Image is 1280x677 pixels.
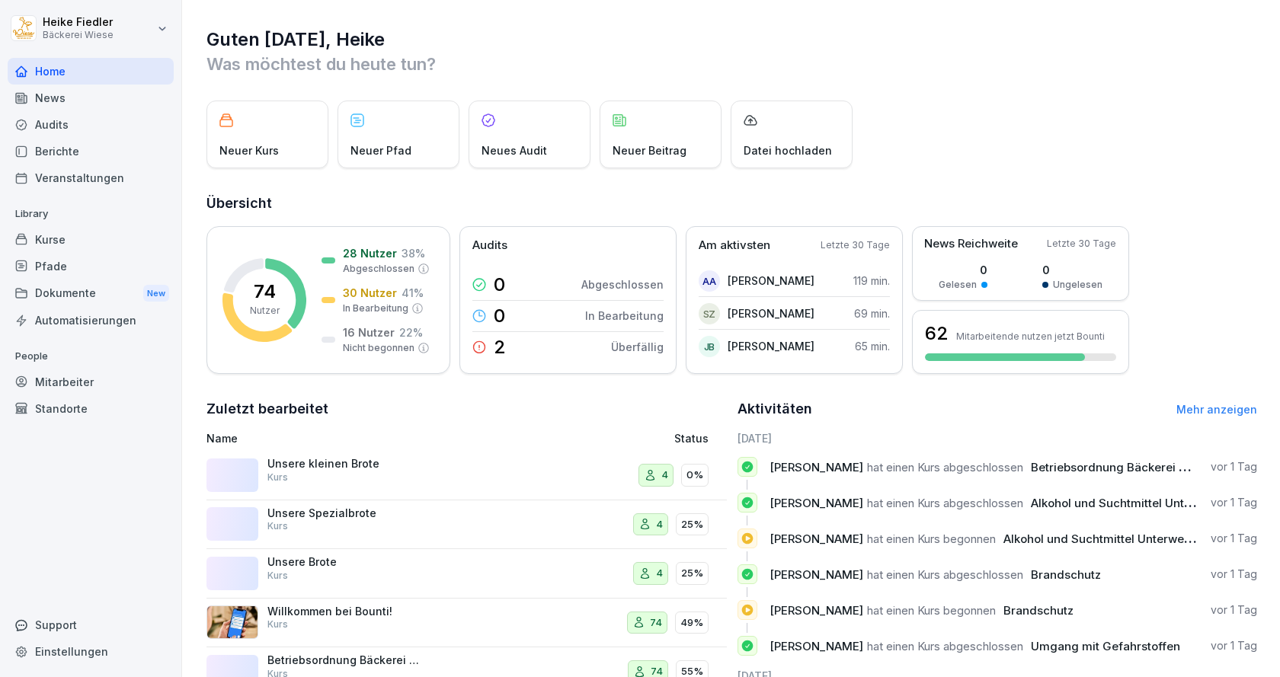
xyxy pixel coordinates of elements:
[8,638,174,665] a: Einstellungen
[8,85,174,111] a: News
[343,262,414,276] p: Abgeschlossen
[738,430,1258,446] h6: [DATE]
[43,16,114,29] p: Heike Fiedler
[494,307,505,325] p: 0
[1031,496,1242,510] span: Alkohol und Suchtmittel Unterweisung
[206,27,1257,52] h1: Guten [DATE], Heike
[206,605,258,639] img: xh3bnih80d1pxcetv9zsuevg.png
[939,262,987,278] p: 0
[744,142,832,158] p: Datei hochladen
[494,338,506,356] p: 2
[206,451,727,500] a: Unsere kleinen BroteKurs40%
[267,618,288,631] p: Kurs
[770,496,863,510] span: [PERSON_NAME]
[206,52,1257,76] p: Was möchtest du heute tun?
[206,599,727,648] a: Willkommen bei Bounti!Kurs7449%
[686,468,703,483] p: 0%
[1003,603,1074,618] span: Brandschutz
[699,270,720,292] div: AA
[8,395,174,422] div: Standorte
[699,237,770,254] p: Am aktivsten
[206,549,727,599] a: Unsere BroteKurs425%
[867,567,1023,582] span: hat einen Kurs abgeschlossen
[728,273,814,289] p: [PERSON_NAME]
[613,142,686,158] p: Neuer Beitrag
[656,517,663,532] p: 4
[650,615,662,631] p: 74
[1211,495,1257,510] p: vor 1 Tag
[8,279,174,308] div: Dokumente
[1047,237,1116,251] p: Letzte 30 Tage
[956,331,1105,342] p: Mitarbeitende nutzen jetzt Bounti
[585,308,664,324] p: In Bearbeitung
[267,555,420,569] p: Unsere Brote
[8,253,174,279] a: Pfade
[728,305,814,321] p: [PERSON_NAME]
[399,324,423,340] p: 22 %
[855,338,890,354] p: 65 min.
[8,58,174,85] a: Home
[854,305,890,321] p: 69 min.
[402,285,424,301] p: 41 %
[867,603,996,618] span: hat einen Kurs begonnen
[1211,638,1257,653] p: vor 1 Tag
[674,430,709,446] p: Status
[738,398,812,420] h2: Aktivitäten
[250,304,280,318] p: Nutzer
[661,468,668,483] p: 4
[267,506,420,520] p: Unsere Spezialbrote
[681,517,703,532] p: 25%
[8,612,174,638] div: Support
[206,193,1257,214] h2: Übersicht
[770,639,863,653] span: [PERSON_NAME]
[867,496,1023,510] span: hat einen Kurs abgeschlossen
[1211,459,1257,474] p: vor 1 Tag
[8,111,174,138] a: Audits
[770,567,863,582] span: [PERSON_NAME]
[581,276,664,292] p: Abgeschlossen
[267,471,288,484] p: Kurs
[680,615,703,631] p: 49%
[350,142,411,158] p: Neuer Pfad
[1211,531,1257,546] p: vor 1 Tag
[1053,278,1102,292] p: Ungelesen
[1031,639,1180,653] span: Umgang mit Gefahrstoffen
[402,245,425,261] p: 38 %
[939,278,977,292] p: Gelesen
[143,285,169,302] div: New
[206,398,727,420] h2: Zuletzt bearbeitet
[867,639,1023,653] span: hat einen Kurs abgeschlossen
[8,138,174,164] a: Berichte
[1003,532,1214,546] span: Alkohol und Suchtmittel Unterweisung
[8,307,174,334] a: Automatisierungen
[770,603,863,618] span: [PERSON_NAME]
[343,341,414,355] p: Nicht begonnen
[8,344,174,369] p: People
[1031,567,1101,582] span: Brandschutz
[8,226,174,253] div: Kurse
[267,653,420,667] p: Betriebsordnung Bäckerei Wiese
[343,245,397,261] p: 28 Nutzer
[656,566,663,581] p: 4
[8,279,174,308] a: DokumenteNew
[219,142,279,158] p: Neuer Kurs
[8,202,174,226] p: Library
[699,303,720,324] div: SZ
[1211,602,1257,618] p: vor 1 Tag
[770,532,863,546] span: [PERSON_NAME]
[1211,567,1257,582] p: vor 1 Tag
[867,532,996,546] span: hat einen Kurs begonnen
[267,519,288,533] p: Kurs
[482,142,547,158] p: Neues Audit
[611,339,664,355] p: Überfällig
[206,500,727,550] a: Unsere SpezialbroteKurs425%
[1031,460,1213,474] span: Betriebsordnung Bäckerei Wiese
[8,369,174,395] div: Mitarbeiter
